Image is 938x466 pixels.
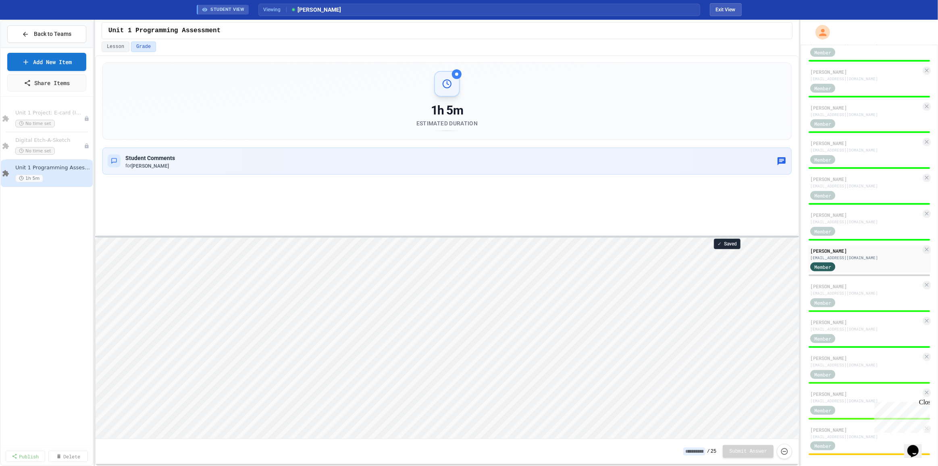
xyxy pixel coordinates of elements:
div: [PERSON_NAME] [810,283,921,290]
span: Member [814,335,831,342]
div: [EMAIL_ADDRESS][DOMAIN_NAME] [810,290,921,296]
span: Unit 1 Programming Assessment [15,164,91,171]
span: / [707,448,710,455]
span: Unit 1 Project: E-card (Individual Assessment) [15,110,84,116]
span: Unit 1 Programming Assessment [108,26,220,35]
div: [EMAIL_ADDRESS][DOMAIN_NAME] [810,362,921,368]
div: Estimated Duration [416,119,478,127]
div: [EMAIL_ADDRESS][DOMAIN_NAME] [810,219,921,225]
div: [PERSON_NAME] [810,426,921,433]
button: Grade [131,42,156,52]
span: No time set [15,147,55,155]
span: 1h 5m [15,175,43,182]
button: Exit student view [710,3,742,16]
div: [PERSON_NAME] [810,139,921,147]
div: [EMAIL_ADDRESS][DOMAIN_NAME] [810,434,921,440]
div: Unpublished [84,143,89,149]
div: [EMAIL_ADDRESS][DOMAIN_NAME] [810,147,921,153]
div: [PERSON_NAME] [810,104,921,111]
div: for [125,162,175,169]
div: [PERSON_NAME] [810,247,921,254]
div: [PERSON_NAME] [810,211,921,218]
span: ✓ [718,241,722,247]
div: [PERSON_NAME] [810,318,921,326]
span: No time set [15,120,55,127]
span: Member [814,263,831,270]
span: Back to Teams [34,30,71,38]
div: [EMAIL_ADDRESS][DOMAIN_NAME] [810,326,921,332]
span: Member [814,85,831,92]
div: [EMAIL_ADDRESS][DOMAIN_NAME] [810,255,921,261]
span: Student Comments [125,155,175,161]
iframe: Snap! Programming Environment [96,238,799,439]
div: [EMAIL_ADDRESS][DOMAIN_NAME] [810,112,921,118]
div: [PERSON_NAME] [810,68,921,75]
span: STUDENT VIEW [211,6,245,13]
button: Force resubmission of student's answer (Admin only) [777,444,792,459]
a: Share Items [7,74,86,92]
div: [EMAIL_ADDRESS][DOMAIN_NAME] [810,76,921,82]
div: Unpublished [84,116,89,121]
span: Digital Etch-A-Sketch [15,137,84,144]
button: Submit Answer [723,445,774,458]
span: 25 [711,448,716,455]
iframe: chat widget [871,399,930,433]
div: [PERSON_NAME] [810,390,921,397]
span: Member [814,299,831,306]
div: Chat with us now!Close [3,3,56,51]
span: Member [814,371,831,378]
div: [PERSON_NAME] [810,175,921,183]
button: Back to Teams [7,25,86,43]
iframe: chat widget [904,434,930,458]
span: [PERSON_NAME] [131,163,169,169]
div: 1h 5m [416,103,478,118]
span: Member [814,156,831,163]
a: Add New Item [7,53,86,71]
span: Member [814,192,831,199]
span: Member [814,442,831,449]
div: [EMAIL_ADDRESS][DOMAIN_NAME] [810,183,921,189]
div: [PERSON_NAME] [810,354,921,362]
button: Lesson [102,42,129,52]
span: [PERSON_NAME] [291,6,341,14]
span: Member [814,407,831,414]
a: Delete [48,451,88,462]
div: My Account [807,23,832,42]
span: Member [814,120,831,127]
div: [EMAIL_ADDRESS][DOMAIN_NAME] [810,398,921,404]
span: Saved [724,241,737,247]
span: Viewing [264,6,287,13]
span: Member [814,228,831,235]
span: Member [814,49,831,56]
a: Publish [6,451,45,462]
span: Submit Answer [729,448,767,455]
